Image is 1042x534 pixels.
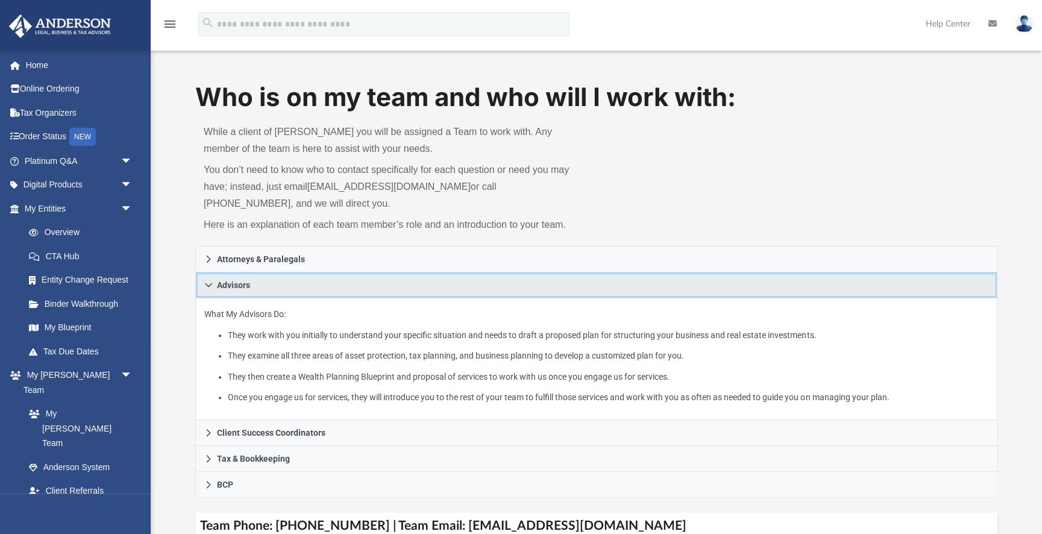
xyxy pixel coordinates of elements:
[228,390,988,405] li: Once you engage us for services, they will introduce you to the rest of your team to fulfill thos...
[121,363,145,388] span: arrow_drop_down
[195,420,997,446] a: Client Success Coordinators
[195,472,997,498] a: BCP
[8,173,151,197] a: Digital Productsarrow_drop_down
[201,16,215,30] i: search
[217,255,305,263] span: Attorneys & Paralegals
[8,77,151,101] a: Online Ordering
[204,124,588,157] p: While a client of [PERSON_NAME] you will be assigned a Team to work with. Any member of the team ...
[1015,15,1033,33] img: User Pic
[17,244,151,268] a: CTA Hub
[5,14,115,38] img: Anderson Advisors Platinum Portal
[217,429,325,437] span: Client Success Coordinators
[307,181,471,192] a: [EMAIL_ADDRESS][DOMAIN_NAME]
[17,479,145,503] a: Client Referrals
[217,281,250,289] span: Advisors
[8,101,151,125] a: Tax Organizers
[217,454,290,463] span: Tax & Bookkeeping
[121,149,145,174] span: arrow_drop_down
[204,216,588,233] p: Here is an explanation of each team member’s role and an introduction to your team.
[8,363,145,402] a: My [PERSON_NAME] Teamarrow_drop_down
[228,369,988,385] li: They then create a Wealth Planning Blueprint and proposal of services to work with us once you en...
[195,80,997,115] h1: Who is on my team and who will I work with:
[17,402,139,456] a: My [PERSON_NAME] Team
[17,455,145,479] a: Anderson System
[8,125,151,149] a: Order StatusNEW
[204,162,588,212] p: You don’t need to know who to contact specifically for each question or need you may have; instea...
[17,292,151,316] a: Binder Walkthrough
[217,480,233,489] span: BCP
[8,149,151,173] a: Platinum Q&Aarrow_drop_down
[17,339,151,363] a: Tax Due Dates
[121,196,145,221] span: arrow_drop_down
[121,173,145,198] span: arrow_drop_down
[163,17,177,31] i: menu
[204,307,988,405] p: What My Advisors Do:
[163,23,177,31] a: menu
[17,268,151,292] a: Entity Change Request
[69,128,96,146] div: NEW
[195,298,997,421] div: Advisors
[17,221,151,245] a: Overview
[228,348,988,363] li: They examine all three areas of asset protection, tax planning, and business planning to develop ...
[195,272,997,298] a: Advisors
[17,316,145,340] a: My Blueprint
[195,446,997,472] a: Tax & Bookkeeping
[8,53,151,77] a: Home
[195,246,997,272] a: Attorneys & Paralegals
[8,196,151,221] a: My Entitiesarrow_drop_down
[228,328,988,343] li: They work with you initially to understand your specific situation and needs to draft a proposed ...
